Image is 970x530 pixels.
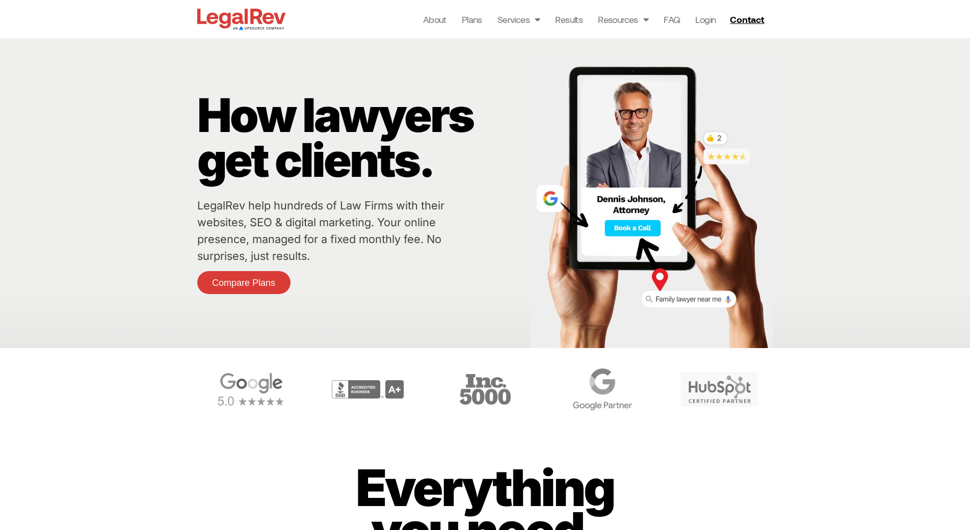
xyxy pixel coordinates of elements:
[546,363,659,415] div: 4 / 6
[664,12,680,26] a: FAQ
[664,363,776,415] div: 5 / 6
[197,199,444,262] a: LegalRev help hundreds of Law Firms with their websites, SEO & digital marketing. Your online pre...
[726,11,771,28] a: Contact
[423,12,447,26] a: About
[598,12,648,26] a: Resources
[195,363,776,415] div: Carousel
[695,12,716,26] a: Login
[555,12,583,26] a: Results
[195,363,307,415] div: 1 / 6
[462,12,482,26] a: Plans
[312,363,424,415] div: 2 / 6
[423,12,716,26] nav: Menu
[212,278,275,287] span: Compare Plans
[497,12,540,26] a: Services
[197,93,526,182] p: How lawyers get clients.
[429,363,541,415] div: 3 / 6
[197,271,291,294] a: Compare Plans
[730,15,764,24] span: Contact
